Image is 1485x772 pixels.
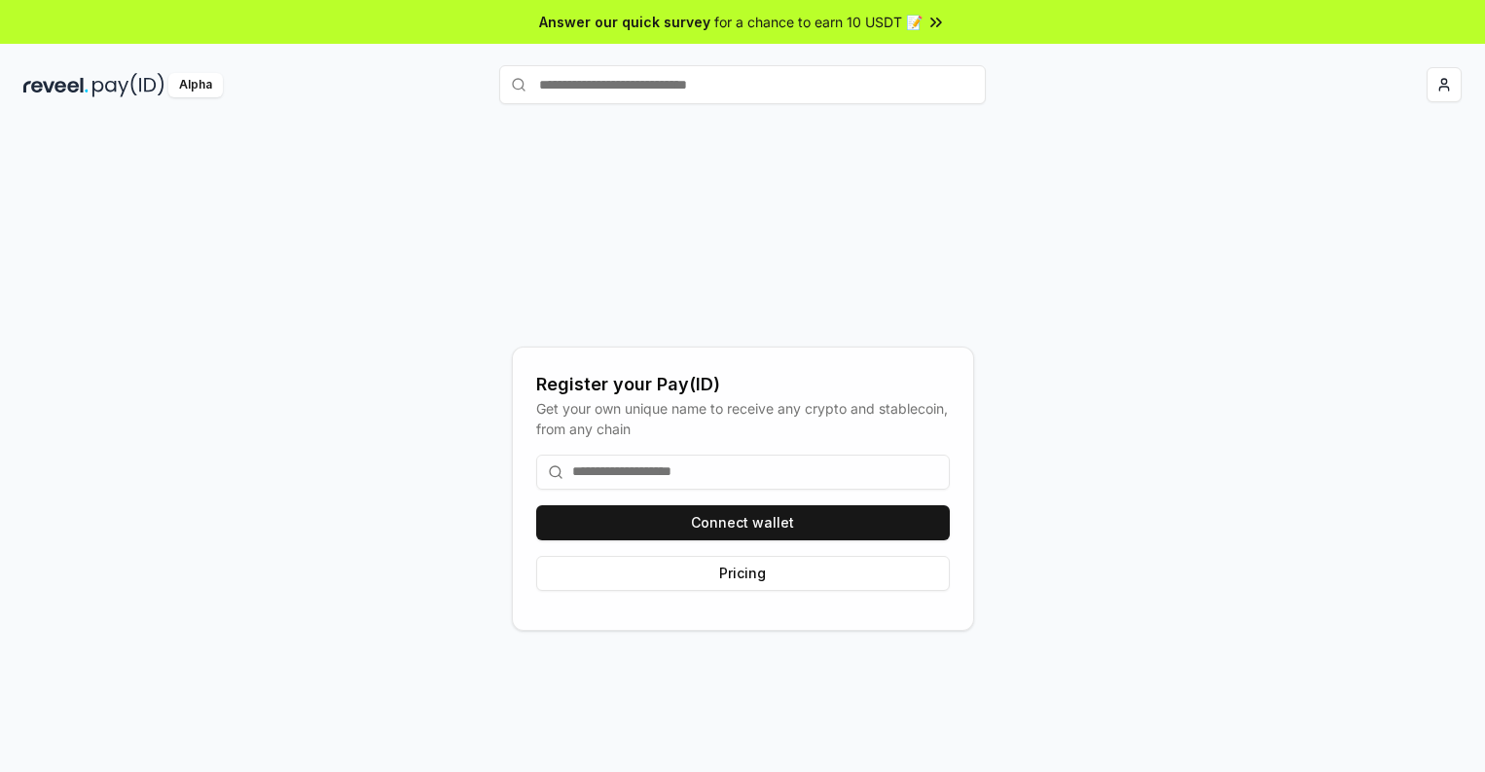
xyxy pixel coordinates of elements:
button: Pricing [536,556,950,591]
button: Connect wallet [536,505,950,540]
img: reveel_dark [23,73,89,97]
img: pay_id [92,73,164,97]
span: Answer our quick survey [539,12,710,32]
div: Get your own unique name to receive any crypto and stablecoin, from any chain [536,398,950,439]
div: Alpha [168,73,223,97]
div: Register your Pay(ID) [536,371,950,398]
span: for a chance to earn 10 USDT 📝 [714,12,923,32]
